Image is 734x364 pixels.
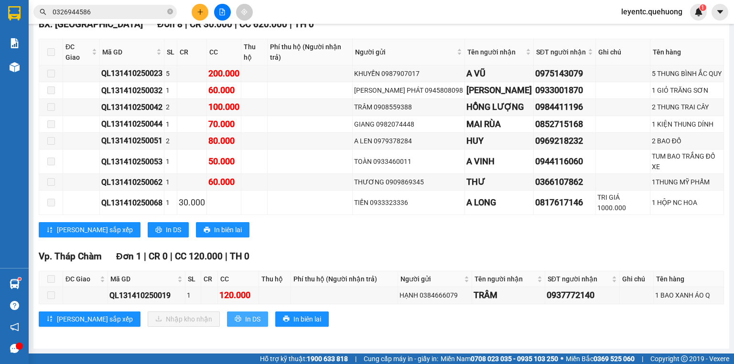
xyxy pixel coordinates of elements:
span: Miền Nam [441,353,558,364]
div: THƯƠNG 0909869345 [354,177,463,187]
span: close-circle [167,8,173,17]
td: A LONG [465,191,534,215]
div: HUY [466,134,532,148]
th: Ghi chú [620,271,654,287]
td: A VINH [465,150,534,174]
input: Tìm tên, số ĐT hoặc mã đơn [53,7,165,17]
th: CC [218,271,259,287]
th: Phí thu hộ (Người nhận trả) [268,39,353,65]
span: | [642,353,643,364]
span: plus [197,9,204,15]
div: GIANG 0982074448 [354,119,463,129]
button: printerIn DS [227,311,268,327]
div: 0366107862 [535,175,594,189]
span: In biên lai [214,225,242,235]
span: printer [283,315,290,323]
span: 1 [701,4,704,11]
span: Miền Bắc [566,353,635,364]
button: printerIn DS [148,222,189,237]
span: TH 0 [294,19,314,30]
span: [PERSON_NAME] sắp xếp [57,225,133,235]
strong: 0369 525 060 [594,355,635,363]
td: QL131410250019 [108,287,185,304]
img: logo-vxr [8,6,21,21]
th: Phí thu hộ (Người nhận trả) [291,271,398,287]
td: 0944116060 [534,150,596,174]
td: TRÂM [472,287,545,304]
td: QL131410250023 [100,65,164,82]
span: | [290,19,292,30]
span: copyright [681,355,688,362]
button: printerIn biên lai [196,222,249,237]
button: downloadNhập kho nhận [148,311,220,327]
span: In DS [166,225,181,235]
th: Ghi chú [596,39,650,65]
th: Tên hàng [650,39,724,65]
td: HỒNG LƯỢNG [465,99,534,116]
div: 0937772140 [547,289,618,302]
span: CR 0 [149,251,168,262]
span: message [10,344,19,353]
div: QL131410250044 [101,118,162,130]
th: CR [201,271,218,287]
div: 1 [166,177,175,187]
td: MAI RÙA [465,116,534,133]
button: plus [192,4,208,21]
img: icon-new-feature [694,8,703,16]
th: Thu hộ [241,39,268,65]
span: TH 0 [230,251,249,262]
div: QL131410250062 [101,176,162,188]
th: SL [164,39,177,65]
div: A LEN 0979378284 [354,136,463,146]
span: ĐC Giao [65,42,90,63]
td: 0975143079 [534,65,596,82]
span: In biên lai [293,314,321,324]
div: 60.000 [208,84,239,97]
div: 5 THUNG BÌNH ẮC QUY [652,68,722,79]
div: 50.000 [208,155,239,168]
th: Thu hộ [259,271,291,287]
span: Tên người nhận [475,274,535,284]
div: 2 THUNG TRAI CÂY [652,102,722,112]
div: QL131410250053 [101,156,162,168]
span: SĐT người nhận [536,47,586,57]
div: QL131410250051 [101,135,162,147]
td: QL131410250062 [100,174,164,191]
span: SĐT người nhận [548,274,610,284]
div: MAI RÙA [466,118,532,131]
th: SL [185,271,201,287]
span: | [144,251,146,262]
span: sort-ascending [46,315,53,323]
span: Cung cấp máy in - giấy in: [364,353,438,364]
span: printer [235,315,241,323]
td: QL131410250032 [100,82,164,99]
td: 0817617146 [534,191,596,215]
td: 0969218232 [534,133,596,150]
div: 1 [166,85,175,96]
div: 2 BAO ĐỒ [652,136,722,146]
span: | [185,19,187,30]
td: QL131410250042 [100,99,164,116]
td: QL131410250068 [100,191,164,215]
span: CC 120.000 [175,251,223,262]
span: [PERSON_NAME] sắp xếp [57,314,133,324]
div: 70.000 [208,118,239,131]
span: | [225,251,227,262]
span: | [235,19,237,30]
div: 0817617146 [535,196,594,209]
td: A VŨ [465,65,534,82]
div: 100.000 [208,100,239,114]
div: TRÂM 0908559388 [354,102,463,112]
td: 0933001870 [534,82,596,99]
div: 80.000 [208,134,239,148]
div: 0969218232 [535,134,594,148]
div: THƯ [466,175,532,189]
div: 0975143079 [535,67,594,80]
div: TRI GIÁ 1000.000 [597,192,648,213]
span: printer [204,226,210,234]
th: CR [177,39,207,65]
span: CR 30.000 [190,19,232,30]
td: QL131410250044 [100,116,164,133]
span: In DS [245,314,260,324]
span: Đơn 8 [157,19,183,30]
